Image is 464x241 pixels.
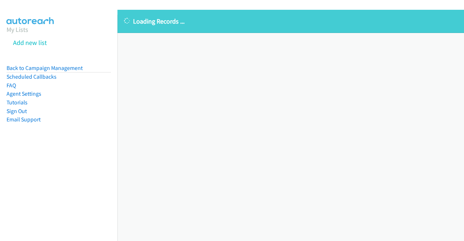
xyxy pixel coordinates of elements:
a: FAQ [7,82,16,89]
a: Scheduled Callbacks [7,73,57,80]
a: Agent Settings [7,90,41,97]
a: Email Support [7,116,41,123]
a: Tutorials [7,99,28,106]
p: Loading Records ... [124,16,457,26]
a: Sign Out [7,108,27,115]
a: Add new list [13,38,47,47]
a: Back to Campaign Management [7,65,83,71]
a: My Lists [7,25,28,34]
